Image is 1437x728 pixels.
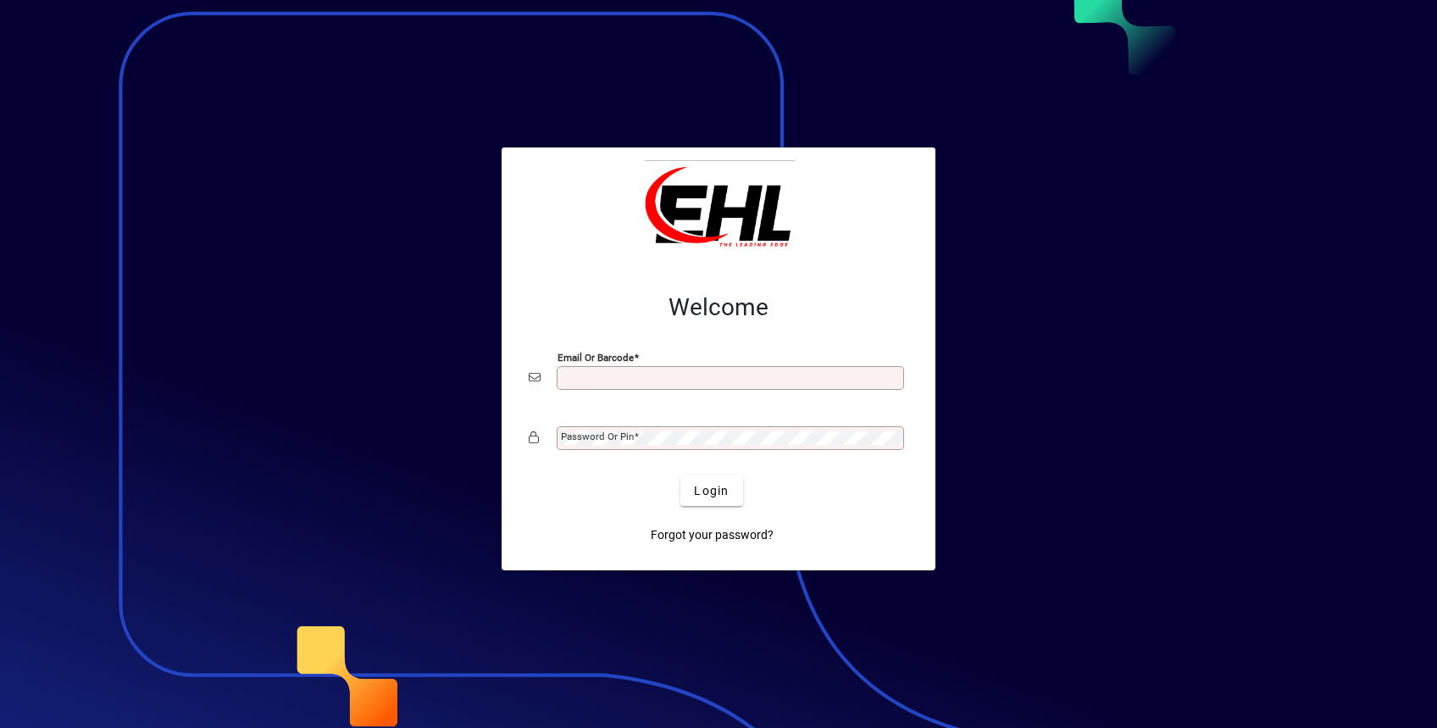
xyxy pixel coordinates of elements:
mat-label: Password or Pin [561,431,634,442]
span: Forgot your password? [651,526,774,544]
button: Login [680,475,742,506]
a: Forgot your password? [644,520,780,550]
h2: Welcome [529,293,908,322]
span: Login [694,482,729,500]
mat-label: Email or Barcode [558,352,634,364]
